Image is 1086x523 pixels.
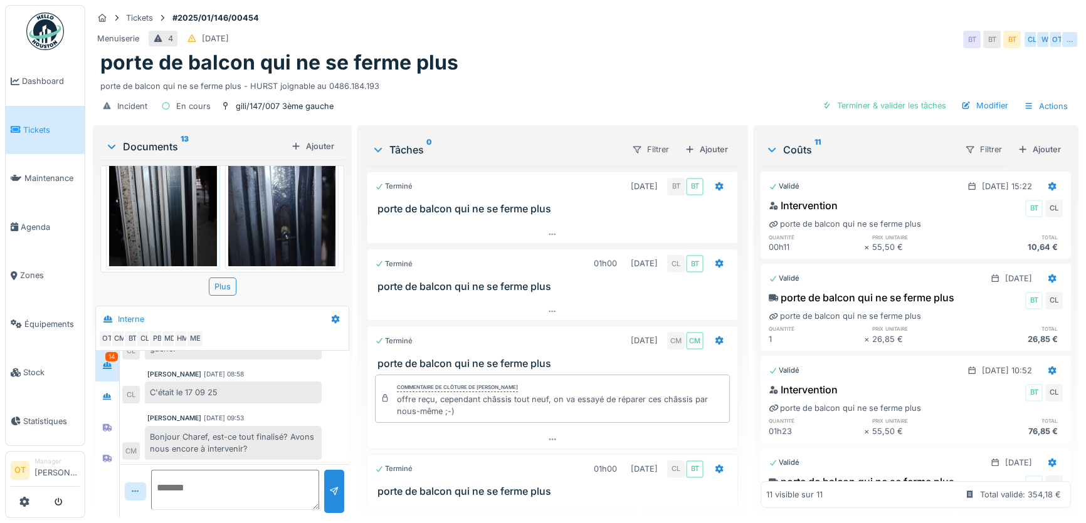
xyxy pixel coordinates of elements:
div: × [864,425,872,437]
div: [DATE] [1005,457,1032,469]
div: 01h23 [769,425,864,437]
div: CL [122,342,140,360]
div: BT [1003,31,1021,48]
div: [PERSON_NAME] [147,413,201,423]
h6: quantité [769,324,864,333]
span: Maintenance [24,172,80,184]
span: Équipements [24,318,80,330]
div: 11 visible sur 11 [766,489,823,500]
h6: quantité [769,417,864,425]
div: gili/147/007 3ème gauche [236,100,334,112]
div: [DATE] [631,334,658,346]
div: Tâches [372,142,621,157]
a: Statistiques [6,397,85,446]
div: porte de balcon qui ne se ferme plus - HURST joignable au 0486.184.193 [100,75,1071,92]
h3: porte de balcon qui ne se ferme plus [377,485,732,497]
div: Interne [118,313,144,325]
div: [DATE] 08:58 [204,370,244,379]
div: [DATE] [631,463,658,475]
div: CL [136,330,154,348]
div: CL [667,460,685,478]
div: Terminé [375,336,413,346]
div: CL [667,255,685,272]
div: Modifier [956,97,1013,114]
div: 76,85 € [967,425,1063,437]
div: [DATE] 15:22 [982,180,1032,192]
div: Plus [209,277,236,296]
div: 4 [168,33,173,44]
div: OT [98,330,116,348]
div: CM [111,330,129,348]
h6: total [967,233,1063,241]
div: Commentaire de clôture de [PERSON_NAME] [397,383,518,392]
div: Bonjour Charef, est-ce tout finalisé? Avons nous encore à intervenir? [145,426,322,460]
div: CL [1045,200,1063,217]
div: Ajouter [1013,141,1066,158]
div: 01h00 [594,463,617,475]
div: porte de balcon qui ne se ferme plus [769,310,921,322]
div: Filtrer [626,140,675,158]
div: HM [174,330,191,348]
div: BT [1025,384,1043,401]
div: 10,64 € [967,241,1063,253]
div: 26,85 € [967,333,1063,345]
div: Total validé: 354,18 € [980,489,1061,500]
div: [DATE] [1005,272,1032,284]
span: Tickets [23,124,80,136]
div: Documents [105,139,286,154]
div: En cours [176,100,211,112]
h6: total [967,417,1063,425]
div: Manager [34,457,80,466]
div: 01h00 [594,257,617,269]
div: CL [1045,475,1063,493]
div: BT [124,330,141,348]
div: BT [686,178,704,195]
div: [DATE] 09:53 [204,413,244,423]
div: porte de balcon qui ne se ferme plus [769,290,954,305]
div: … [1061,31,1078,48]
h6: prix unitaire [872,417,967,425]
img: wkgre7xan97b4r34wz75fhl4texv [109,123,217,266]
a: Maintenance [6,154,85,203]
a: Tickets [6,106,85,155]
div: CL [122,386,140,403]
span: Dashboard [22,75,80,87]
div: porte de balcon qui ne se ferme plus [769,218,921,230]
div: 1 [769,333,864,345]
div: Terminer & valider les tâches [817,97,951,114]
span: Stock [23,366,80,378]
h6: quantité [769,233,864,241]
div: Intervention [769,198,838,213]
a: OT Manager[PERSON_NAME] [11,457,80,487]
a: Agenda [6,203,85,252]
div: BT [1025,200,1043,217]
div: 14 [105,352,118,361]
div: Menuiserie [97,33,139,44]
div: MD [161,330,179,348]
strong: #2025/01/146/00454 [167,12,264,24]
div: ME [186,330,204,348]
div: porte de balcon qui ne se ferme plus [769,402,921,414]
div: Ajouter [286,138,339,155]
h6: prix unitaire [872,233,967,241]
div: × [864,241,872,253]
div: BT [1025,475,1043,493]
div: Terminé [375,463,413,474]
h6: prix unitaire [872,324,967,333]
div: Ajouter [680,141,733,158]
div: Incident [117,100,147,112]
div: Intervention [769,382,838,397]
h3: porte de balcon qui ne se ferme plus [377,203,732,215]
div: 17605161910992441268332254468446.jpg [106,269,220,281]
div: Coûts [766,142,954,157]
div: CL [1023,31,1041,48]
div: Validé [769,181,799,192]
span: Agenda [21,221,80,233]
h1: porte de balcon qui ne se ferme plus [100,51,458,75]
a: Dashboard [6,57,85,106]
a: Stock [6,348,85,397]
div: CM [686,332,704,350]
a: Zones [6,251,85,300]
div: offre reçu, cependant châssis tout neuf, on va essayé de réparer ces châssis par nous-même ;-) [397,393,724,417]
div: 17605161638764897202637670449301.jpg [225,269,339,281]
